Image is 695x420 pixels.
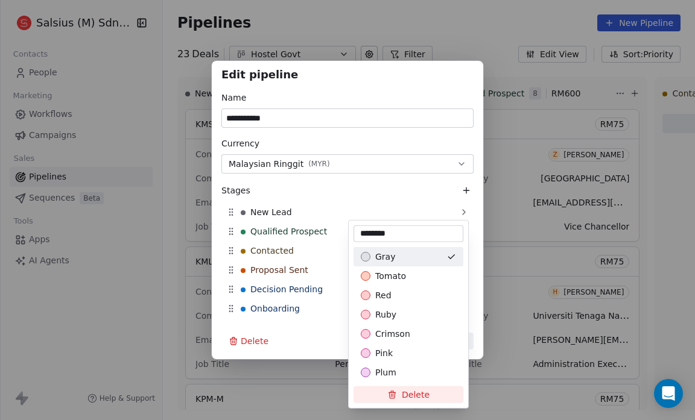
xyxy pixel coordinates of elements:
span: ruby [375,309,396,321]
span: red [375,289,392,301]
span: tomato [375,270,406,282]
span: plum [375,366,396,378]
span: pink [375,347,393,359]
span: gray [375,251,395,263]
button: Delete [354,386,463,403]
span: crimson [375,328,410,340]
